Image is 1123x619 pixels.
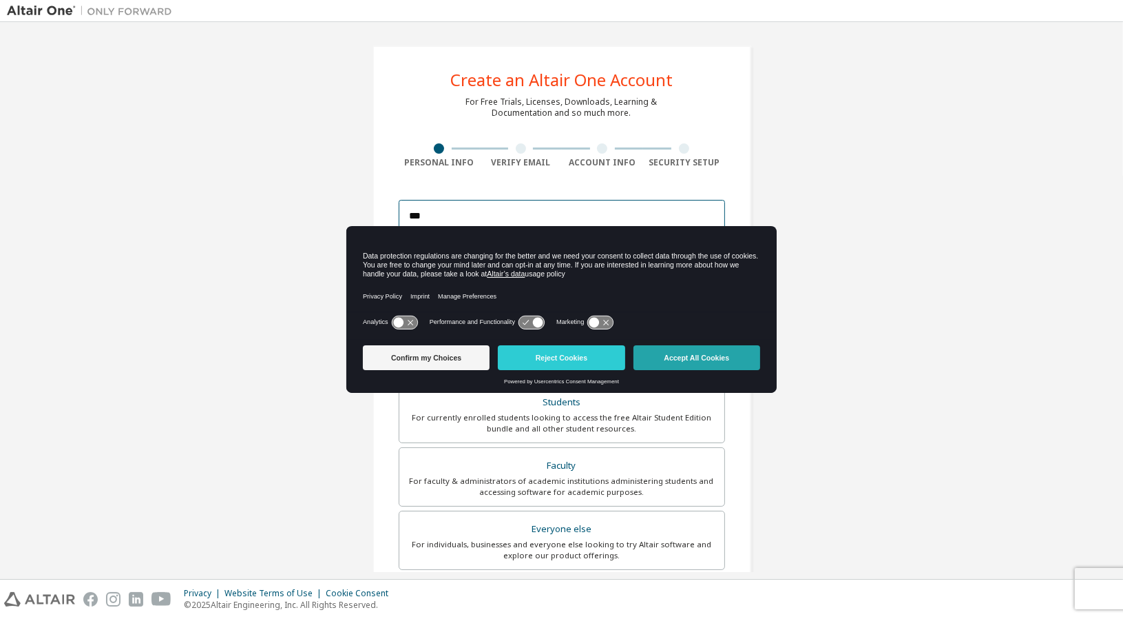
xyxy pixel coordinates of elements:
p: © 2025 Altair Engineering, Inc. All Rights Reserved. [184,599,397,611]
div: Security Setup [643,157,725,168]
div: For individuals, businesses and everyone else looking to try Altair software and explore our prod... [408,539,716,561]
div: For Free Trials, Licenses, Downloads, Learning & Documentation and so much more. [466,97,658,119]
div: For faculty & administrators of academic institutions administering students and accessing softwa... [408,476,716,498]
div: Website Terms of Use [224,588,326,599]
div: For currently enrolled students looking to access the free Altair Student Edition bundle and all ... [408,412,716,434]
div: Account Info [562,157,644,168]
div: Cookie Consent [326,588,397,599]
img: facebook.svg [83,592,98,607]
img: altair_logo.svg [4,592,75,607]
img: instagram.svg [106,592,120,607]
img: youtube.svg [151,592,171,607]
img: Altair One [7,4,179,18]
div: Everyone else [408,520,716,539]
div: Students [408,393,716,412]
div: Faculty [408,456,716,476]
img: linkedin.svg [129,592,143,607]
div: Verify Email [480,157,562,168]
div: Privacy [184,588,224,599]
div: Create an Altair One Account [450,72,673,88]
div: Personal Info [399,157,481,168]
